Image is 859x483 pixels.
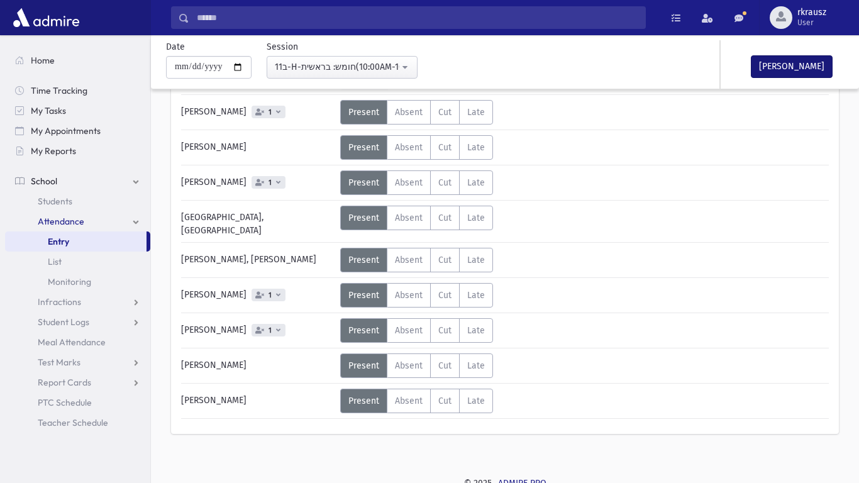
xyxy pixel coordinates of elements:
span: Late [467,107,485,118]
span: Attendance [38,216,84,227]
span: Present [348,360,379,371]
span: Absent [395,107,423,118]
a: Attendance [5,211,150,231]
span: Absent [395,255,423,265]
span: Cut [438,325,452,336]
button: 11ב-H-חומש: בראשית(10:00AM-10:40AM) [267,56,418,79]
span: Present [348,325,379,336]
span: PTC Schedule [38,397,92,408]
a: Teacher Schedule [5,413,150,433]
label: Session [267,40,298,53]
div: [PERSON_NAME] [175,170,340,195]
input: Search [189,6,645,29]
label: Date [166,40,185,53]
a: Report Cards [5,372,150,392]
div: [PERSON_NAME] [175,353,340,378]
a: Time Tracking [5,80,150,101]
div: AttTypes [340,318,493,343]
span: Infractions [38,296,81,308]
div: [GEOGRAPHIC_DATA], [GEOGRAPHIC_DATA] [175,206,340,237]
a: My Tasks [5,101,150,121]
span: 1 [266,179,274,187]
span: Cut [438,213,452,223]
span: Present [348,213,379,223]
span: Entry [48,236,69,247]
span: 1 [266,108,274,116]
span: Late [467,177,485,188]
div: [PERSON_NAME] [175,283,340,308]
span: Absent [395,177,423,188]
span: Late [467,255,485,265]
div: AttTypes [340,353,493,378]
div: [PERSON_NAME] [175,318,340,343]
span: Cut [438,396,452,406]
a: Infractions [5,292,150,312]
div: [PERSON_NAME], [PERSON_NAME] [175,248,340,272]
span: Late [467,325,485,336]
button: [PERSON_NAME] [751,55,833,78]
div: 11ב-H-חומש: בראשית(10:00AM-10:40AM) [275,60,399,74]
a: School [5,171,150,191]
span: Cut [438,290,452,301]
div: [PERSON_NAME] [175,135,340,160]
span: Meal Attendance [38,336,106,348]
span: Cut [438,177,452,188]
span: Time Tracking [31,85,87,96]
span: Home [31,55,55,66]
span: My Appointments [31,125,101,136]
span: Late [467,290,485,301]
span: Cut [438,107,452,118]
div: AttTypes [340,100,493,125]
a: Entry [5,231,147,252]
span: Present [348,107,379,118]
a: My Appointments [5,121,150,141]
span: Present [348,290,379,301]
a: Monitoring [5,272,150,292]
span: User [797,18,826,28]
span: Teacher Schedule [38,417,108,428]
span: Late [467,360,485,371]
a: PTC Schedule [5,392,150,413]
div: AttTypes [340,389,493,413]
span: Cut [438,255,452,265]
span: School [31,175,57,187]
div: AttTypes [340,135,493,160]
span: Late [467,396,485,406]
span: Absent [395,290,423,301]
a: List [5,252,150,272]
span: 1 [266,291,274,299]
span: List [48,256,62,267]
span: rkrausz [797,8,826,18]
span: Present [348,396,379,406]
span: Absent [395,396,423,406]
a: My Reports [5,141,150,161]
div: AttTypes [340,206,493,230]
span: Cut [438,142,452,153]
a: Student Logs [5,312,150,332]
span: Present [348,142,379,153]
a: Meal Attendance [5,332,150,352]
span: Monitoring [48,276,91,287]
span: 1 [266,326,274,335]
span: Student Logs [38,316,89,328]
span: My Reports [31,145,76,157]
span: Present [348,177,379,188]
span: Absent [395,360,423,371]
span: Absent [395,325,423,336]
div: AttTypes [340,283,493,308]
div: [PERSON_NAME] [175,100,340,125]
span: Report Cards [38,377,91,388]
a: Test Marks [5,352,150,372]
span: Late [467,213,485,223]
div: AttTypes [340,248,493,272]
span: Test Marks [38,357,80,368]
span: Present [348,255,379,265]
img: AdmirePro [10,5,82,30]
div: [PERSON_NAME] [175,389,340,413]
span: Students [38,196,72,207]
a: Students [5,191,150,211]
a: Home [5,50,150,70]
span: Absent [395,142,423,153]
span: Late [467,142,485,153]
span: Cut [438,360,452,371]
